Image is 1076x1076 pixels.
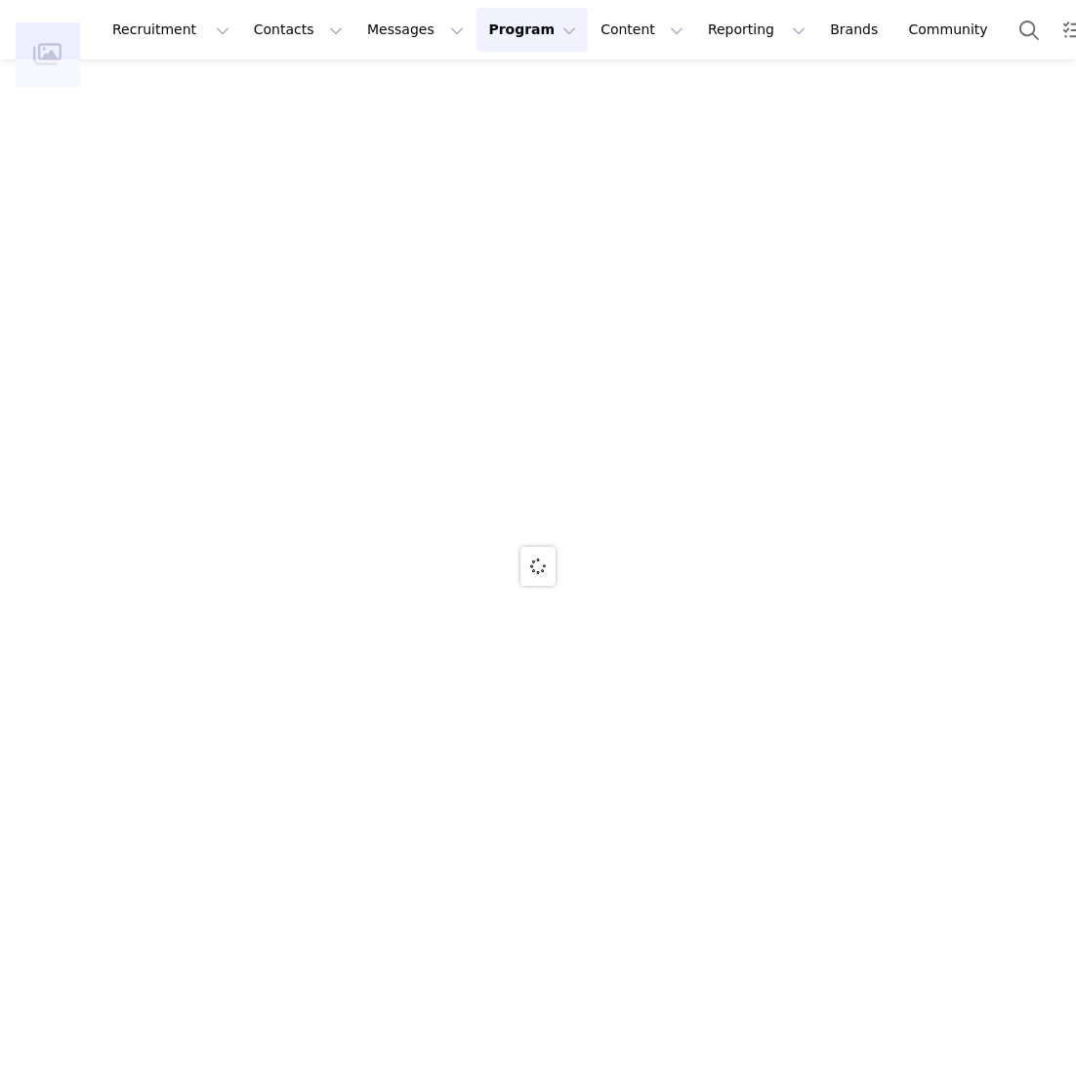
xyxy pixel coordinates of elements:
button: Search [1008,8,1051,52]
a: Community [897,8,1009,52]
button: Contacts [242,8,354,52]
button: Content [589,8,695,52]
button: Messages [355,8,476,52]
a: Brands [818,8,895,52]
button: Reporting [696,8,817,52]
button: Program [476,8,588,52]
button: Recruitment [101,8,241,52]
